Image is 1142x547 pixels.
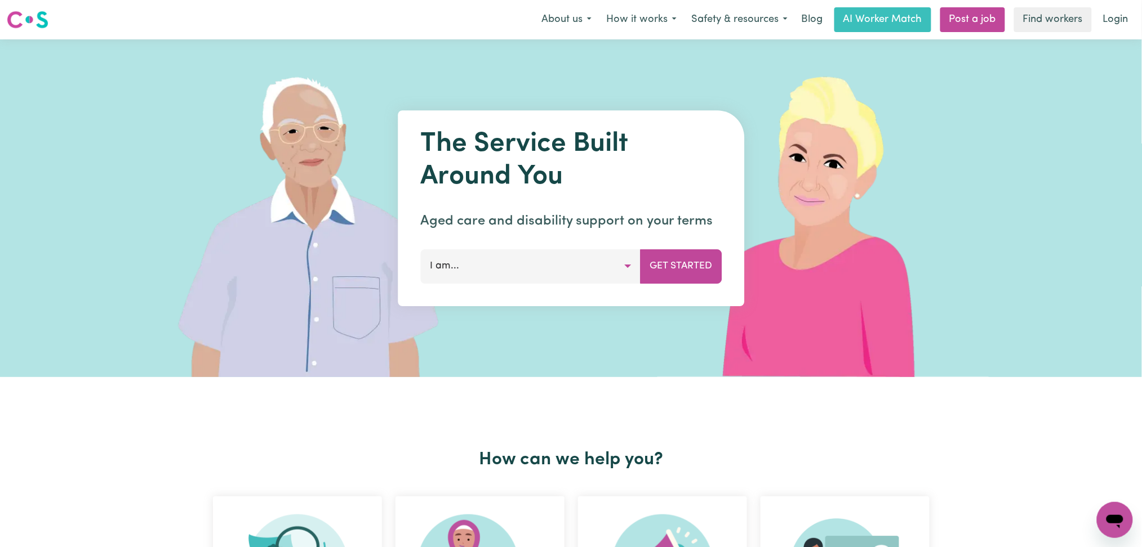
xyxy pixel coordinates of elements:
[420,211,722,231] p: Aged care and disability support on your terms
[834,7,931,32] a: AI Worker Match
[420,128,722,193] h1: The Service Built Around You
[206,449,936,470] h2: How can we help you?
[940,7,1005,32] a: Post a job
[420,249,641,283] button: I am...
[684,8,795,32] button: Safety & resources
[1097,502,1133,538] iframe: Button to launch messaging window
[7,7,48,33] a: Careseekers logo
[640,249,722,283] button: Get Started
[1096,7,1135,32] a: Login
[534,8,599,32] button: About us
[795,7,830,32] a: Blog
[599,8,684,32] button: How it works
[7,10,48,30] img: Careseekers logo
[1014,7,1092,32] a: Find workers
